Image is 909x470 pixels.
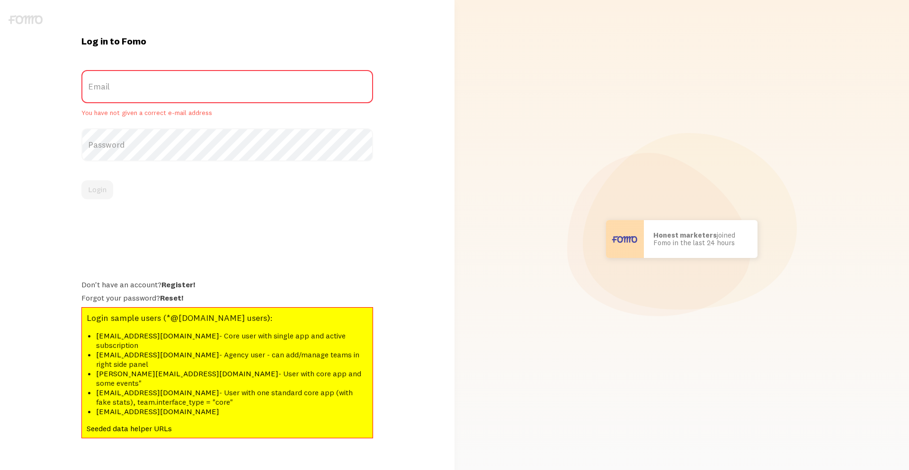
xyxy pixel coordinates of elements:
p: joined Fomo in the last 24 hours [653,231,748,247]
div: Forgot your password? [81,293,373,302]
a: [EMAIL_ADDRESS][DOMAIN_NAME] [96,331,219,340]
a: [EMAIL_ADDRESS][DOMAIN_NAME] [96,388,219,397]
a: Register! [161,280,195,289]
li: - User with one standard core app (with fake stats), team.interface_type = "core" [96,388,368,407]
b: Honest marketers [653,231,717,239]
span: You have not given a correct e-mail address [81,109,373,117]
h3: Login sample users (*@[DOMAIN_NAME] users): [87,312,368,323]
li: - User with core app and some events" [96,369,368,388]
li: - Agency user - can add/manage teams in right side panel [96,350,368,369]
a: Reset! [160,293,183,302]
a: [PERSON_NAME][EMAIL_ADDRESS][DOMAIN_NAME] [96,369,278,378]
li: - Core user with single app and active subscription [96,331,368,350]
img: User avatar [606,220,644,258]
a: [EMAIL_ADDRESS][DOMAIN_NAME] [96,407,219,416]
img: fomo-logo-gray.svg [9,15,43,24]
a: Seeded data helper URLs [87,424,172,433]
div: Don't have an account? [81,280,373,289]
label: Password [81,128,373,161]
h1: Log in to Fomo [81,35,373,47]
label: Email [81,70,373,103]
a: [EMAIL_ADDRESS][DOMAIN_NAME] [96,350,219,359]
